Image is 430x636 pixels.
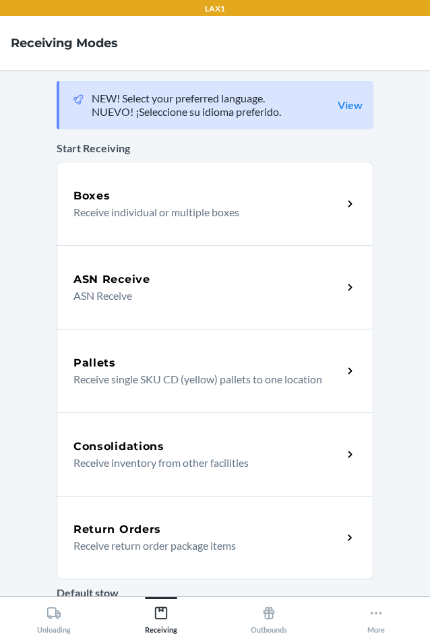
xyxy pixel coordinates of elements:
button: Receiving [108,597,216,634]
p: LAX1 [205,3,225,15]
p: Receive single SKU CD (yellow) pallets to one location [73,371,332,387]
a: ASN ReceiveASN Receive [57,245,373,329]
a: Return OrdersReceive return order package items [57,496,373,579]
p: ASN Receive [73,288,332,304]
a: View [338,98,363,112]
h5: Pallets [73,355,116,371]
a: PalletsReceive single SKU CD (yellow) pallets to one location [57,329,373,412]
h4: Receiving Modes [11,34,118,52]
h5: Consolidations [73,439,164,455]
h5: Boxes [73,188,111,204]
a: ConsolidationsReceive inventory from other facilities [57,412,373,496]
div: Outbounds [251,600,287,634]
a: BoxesReceive individual or multiple boxes [57,162,373,245]
div: Receiving [145,600,177,634]
p: NUEVO! ¡Seleccione su idioma preferido. [92,105,281,119]
p: NEW! Select your preferred language. [92,92,281,105]
p: Default stow [57,585,373,601]
h5: Return Orders [73,521,161,538]
div: More [367,600,385,634]
p: Start Receiving [57,140,373,156]
button: Outbounds [215,597,323,634]
div: Unloading [37,600,71,634]
p: Receive individual or multiple boxes [73,204,332,220]
p: Receive return order package items [73,538,332,554]
p: Receive inventory from other facilities [73,455,332,471]
h5: ASN Receive [73,272,150,288]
